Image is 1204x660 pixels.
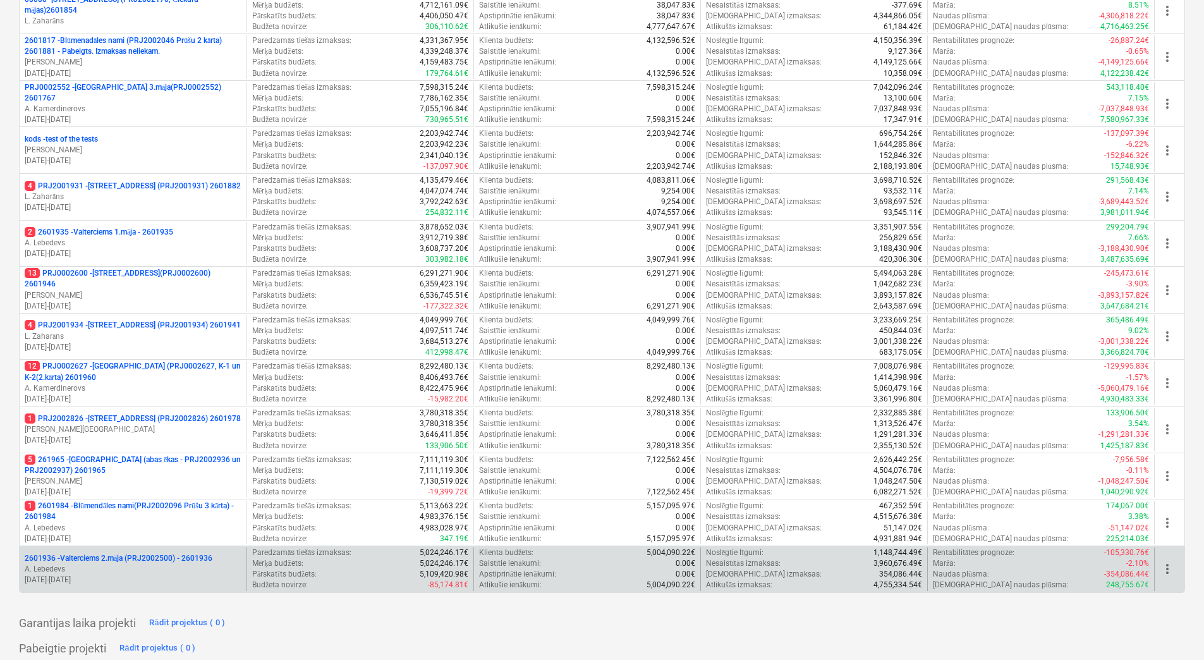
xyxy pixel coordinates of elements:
[116,639,199,659] button: Rādīt projektus ( 0 )
[1104,268,1149,279] p: -245,473.61€
[25,202,241,213] p: [DATE] - [DATE]
[706,150,822,161] p: [DEMOGRAPHIC_DATA] izmaksas :
[25,227,173,238] p: 2601935 - Valterciems 1.māja - 2601935
[420,315,468,326] p: 4,049,999.76€
[1098,243,1149,254] p: -3,188,430.90€
[420,222,468,233] p: 3,878,652.03€
[252,35,351,46] p: Paredzamās tiešās izmaksas :
[1100,21,1149,32] p: 4,716,463.25€
[25,523,241,534] p: A. Lebedevs
[420,243,468,254] p: 3,608,737.20€
[884,93,922,104] p: 13,100.60€
[479,57,556,68] p: Apstiprinātie ienākumi :
[25,501,241,522] p: 2601984 - Blūmendāles nami(PRJ2002096 Prūšu 3 kārta) - 2601984
[252,197,317,207] p: Pārskatīts budžets :
[25,455,35,465] span: 5
[25,320,241,352] div: 4PRJ2001934 -[STREET_ADDRESS] (PRJ2001934) 2601941L. Zaharāns[DATE]-[DATE]
[1106,222,1149,233] p: 299,204.79€
[25,181,241,213] div: 4PRJ2001931 -[STREET_ADDRESS] (PRJ2001931) 2601882L. Zaharāns[DATE]-[DATE]
[25,413,35,424] span: 1
[479,161,542,172] p: Atlikušie ienākumi :
[933,268,1014,279] p: Rentabilitātes prognoze :
[479,301,542,312] p: Atlikušie ienākumi :
[884,186,922,197] p: 93,532.11€
[873,175,922,186] p: 3,698,710.52€
[884,207,922,218] p: 93,545.11€
[933,46,956,57] p: Marža :
[873,57,922,68] p: 4,149,125.66€
[423,161,468,172] p: -137,097.90€
[676,326,695,336] p: 0.00€
[420,326,468,336] p: 4,097,511.74€
[420,128,468,139] p: 2,203,942.74€
[252,222,351,233] p: Paredzamās tiešās izmaksas :
[25,82,241,104] p: PRJ0002552 - [GEOGRAPHIC_DATA] 3.māja(PRJ0002552) 2601767
[1160,468,1175,484] span: more_vert
[479,243,556,254] p: Apstiprinātie ienākumi :
[1109,35,1149,46] p: -26,887.24€
[1098,197,1149,207] p: -3,689,443.52€
[884,21,922,32] p: 61,184.42€
[706,222,763,233] p: Noslēgtie līgumi :
[933,301,1069,312] p: [DEMOGRAPHIC_DATA] naudas plūsma :
[1160,561,1175,577] span: more_vert
[479,207,542,218] p: Atlikušie ienākumi :
[933,139,956,150] p: Marža :
[25,82,241,126] div: PRJ0002552 -[GEOGRAPHIC_DATA] 3.māja(PRJ0002552) 2601767A. Kamerdinerovs[DATE]-[DATE]
[252,326,303,336] p: Mērķa budžets :
[420,82,468,93] p: 7,598,315.24€
[933,290,989,301] p: Naudas plūsma :
[647,161,695,172] p: 2,203,942.74€
[25,35,241,79] div: 2601817 -Blūmenadāles nami (PRJ2002046 Prūšu 2 kārta) 2601881 - Pabeigts. Izmaksas neliekam.[PERS...
[25,342,241,353] p: [DATE] - [DATE]
[1128,93,1149,104] p: 7.15%
[647,254,695,265] p: 3,907,941.99€
[884,114,922,125] p: 17,347.91€
[25,301,241,312] p: [DATE] - [DATE]
[479,93,541,104] p: Saistītie ienākumi :
[25,16,241,27] p: L. Zaharāns
[706,197,822,207] p: [DEMOGRAPHIC_DATA] izmaksas :
[479,128,533,139] p: Klienta budžets :
[933,315,1014,326] p: Rentabilitātes prognoze :
[879,233,922,243] p: 256,829.65€
[676,93,695,104] p: 0.00€
[25,227,241,259] div: 22601935 -Valterciems 1.māja - 2601935A. Lebedevs[DATE]-[DATE]
[933,68,1069,79] p: [DEMOGRAPHIC_DATA] naudas plūsma :
[252,11,317,21] p: Pārskatīts budžets :
[420,268,468,279] p: 6,291,271.90€
[25,361,40,371] span: 12
[252,21,308,32] p: Budžeta novirze :
[420,150,468,161] p: 2,341,040.13€
[706,243,822,254] p: [DEMOGRAPHIC_DATA] izmaksas :
[425,207,468,218] p: 254,832.11€
[933,197,989,207] p: Naudas plūsma :
[252,46,303,57] p: Mērķa budžets :
[25,320,35,330] span: 4
[25,35,241,57] p: 2601817 - Blūmenadāles nami (PRJ2002046 Prūšu 2 kārta) 2601881 - Pabeigts. Izmaksas neliekam.
[25,424,241,435] p: [PERSON_NAME][GEOGRAPHIC_DATA]
[1098,57,1149,68] p: -4,149,125.66€
[676,139,695,150] p: 0.00€
[420,104,468,114] p: 7,055,196.84€
[25,435,241,446] p: [DATE] - [DATE]
[647,301,695,312] p: 6,291,271.90€
[25,575,241,585] p: [DATE] - [DATE]
[933,243,989,254] p: Naudas plūsma :
[25,413,241,446] div: 1PRJ2002826 -[STREET_ADDRESS] (PRJ2002826) 2601978[PERSON_NAME][GEOGRAPHIC_DATA][DATE]-[DATE]
[676,150,695,161] p: 0.00€
[706,175,763,186] p: Noslēgtie līgumi :
[873,301,922,312] p: 2,643,587.69€
[933,104,989,114] p: Naudas plūsma :
[420,175,468,186] p: 4,135,479.46€
[873,268,922,279] p: 5,494,063.28€
[479,315,533,326] p: Klienta budžets :
[873,290,922,301] p: 3,893,157.82€
[479,35,533,46] p: Klienta budžets :
[423,301,468,312] p: -177,322.32€
[647,315,695,326] p: 4,049,999.76€
[479,222,533,233] p: Klienta budžets :
[479,139,541,150] p: Saistītie ienākumi :
[252,104,317,114] p: Pārskatīts budžets :
[933,186,956,197] p: Marža :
